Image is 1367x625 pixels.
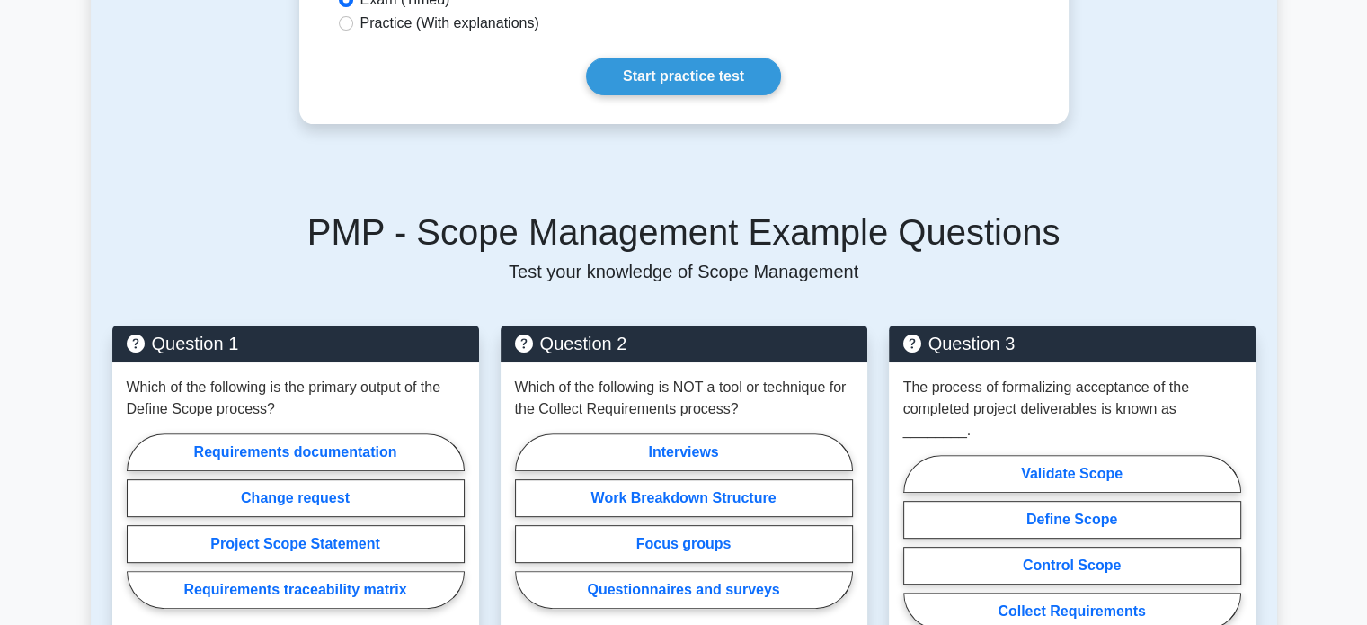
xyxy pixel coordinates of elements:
label: Focus groups [515,525,853,563]
label: Change request [127,479,465,517]
h5: Question 2 [515,333,853,354]
label: Control Scope [903,547,1241,585]
label: Practice (With explanations) [360,13,539,34]
label: Requirements traceability matrix [127,571,465,609]
h5: Question 3 [903,333,1241,354]
label: Project Scope Statement [127,525,465,563]
label: Define Scope [903,501,1241,539]
p: Test your knowledge of Scope Management [112,261,1256,282]
p: The process of formalizing acceptance of the completed project deliverables is known as ________. [903,377,1241,442]
p: Which of the following is NOT a tool or technique for the Collect Requirements process? [515,377,853,420]
label: Work Breakdown Structure [515,479,853,517]
h5: PMP - Scope Management Example Questions [112,210,1256,254]
label: Questionnaires and surveys [515,571,853,609]
label: Validate Scope [903,455,1241,493]
p: Which of the following is the primary output of the Define Scope process? [127,377,465,420]
a: Start practice test [586,58,781,95]
h5: Question 1 [127,333,465,354]
label: Requirements documentation [127,433,465,471]
label: Interviews [515,433,853,471]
